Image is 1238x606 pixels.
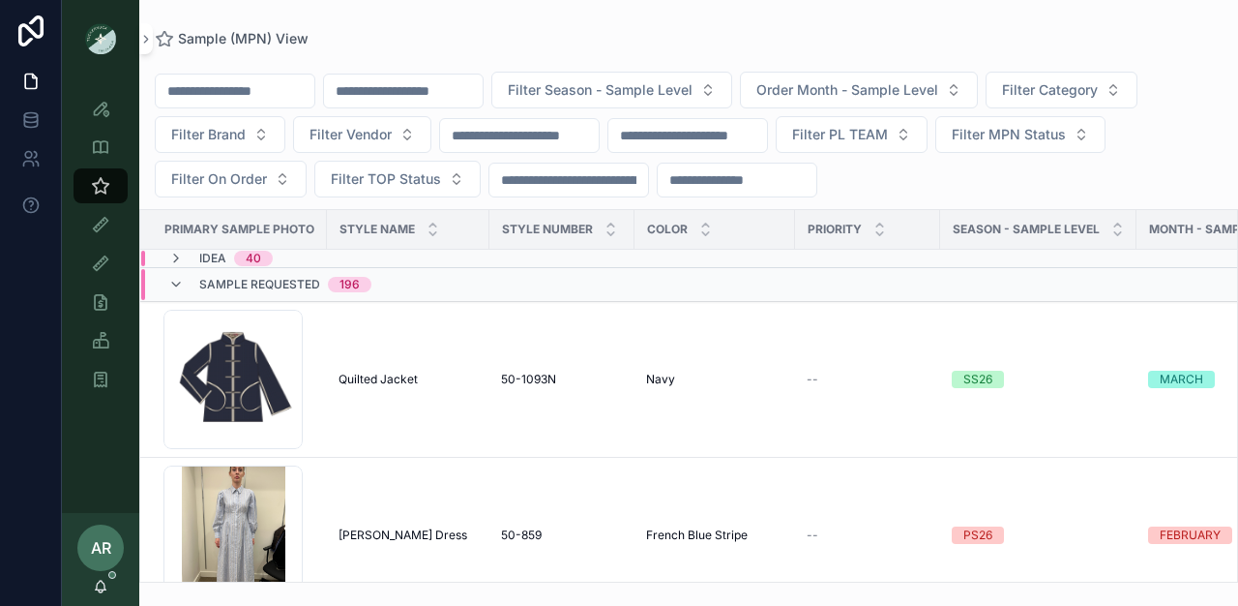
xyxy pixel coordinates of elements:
a: 50-1093N [501,372,623,387]
button: Select Button [986,72,1137,108]
span: -- [807,372,818,387]
span: AR [91,536,111,560]
span: Season - Sample Level [953,222,1100,237]
img: App logo [85,23,116,54]
span: Sample Requested [199,277,320,292]
span: PRIORITY [808,222,862,237]
span: Filter Category [1002,80,1098,100]
div: 196 [339,277,360,292]
button: Select Button [155,116,285,153]
a: PS26 [952,527,1125,544]
button: Select Button [491,72,732,108]
span: Filter Season - Sample Level [508,80,693,100]
span: Filter MPN Status [952,125,1066,144]
button: Select Button [740,72,978,108]
span: -- [807,528,818,543]
span: Filter PL TEAM [792,125,888,144]
span: French Blue Stripe [646,528,748,543]
button: Select Button [293,116,431,153]
span: Order Month - Sample Level [756,80,938,100]
a: French Blue Stripe [646,528,783,543]
button: Select Button [155,161,307,197]
span: Filter On Order [171,169,267,189]
span: Filter Vendor [309,125,392,144]
a: -- [807,372,928,387]
span: [PERSON_NAME] Dress [339,528,467,543]
a: [PERSON_NAME] Dress [339,528,478,543]
span: 50-859 [501,528,542,543]
span: Filter Brand [171,125,246,144]
span: 50-1093N [501,372,556,387]
div: PS26 [963,527,992,544]
a: -- [807,528,928,543]
span: Filter TOP Status [331,169,441,189]
span: Idea [199,251,226,266]
a: SS26 [952,371,1125,388]
button: Select Button [935,116,1105,153]
a: Navy [646,372,783,387]
a: Quilted Jacket [339,372,478,387]
span: Sample (MPN) View [178,29,309,48]
a: 50-859 [501,528,623,543]
span: PRIMARY SAMPLE PHOTO [164,222,314,237]
div: 40 [246,251,261,266]
span: Style Number [502,222,593,237]
div: SS26 [963,371,992,388]
button: Select Button [776,116,928,153]
span: Quilted Jacket [339,372,418,387]
span: Navy [646,372,675,387]
div: FEBRUARY [1160,527,1221,544]
button: Select Button [314,161,481,197]
div: scrollable content [62,77,139,422]
a: Sample (MPN) View [155,29,309,48]
span: Style Name [339,222,415,237]
span: Color [647,222,688,237]
div: MARCH [1160,371,1203,388]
